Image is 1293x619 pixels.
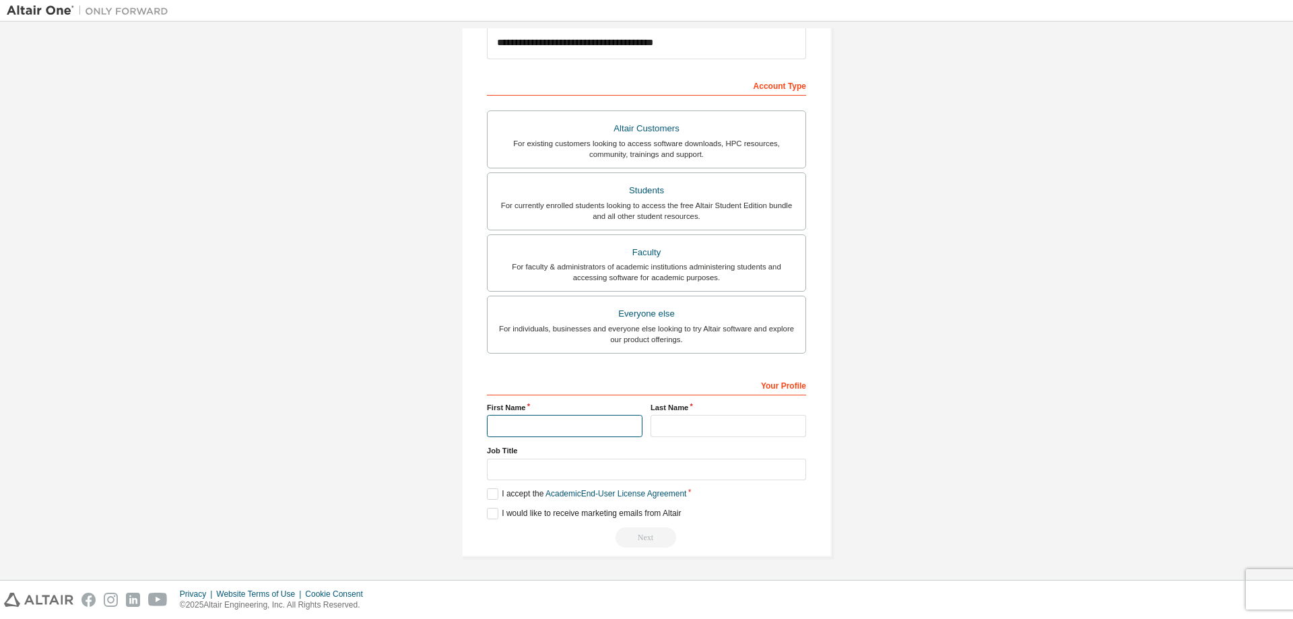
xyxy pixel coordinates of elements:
[496,138,797,160] div: For existing customers looking to access software downloads, HPC resources, community, trainings ...
[4,593,73,607] img: altair_logo.svg
[148,593,168,607] img: youtube.svg
[496,304,797,323] div: Everyone else
[496,181,797,200] div: Students
[487,402,642,413] label: First Name
[487,508,681,519] label: I would like to receive marketing emails from Altair
[496,243,797,262] div: Faculty
[487,445,806,456] label: Job Title
[7,4,175,18] img: Altair One
[651,402,806,413] label: Last Name
[487,74,806,96] div: Account Type
[126,593,140,607] img: linkedin.svg
[180,589,216,599] div: Privacy
[496,119,797,138] div: Altair Customers
[180,599,371,611] p: © 2025 Altair Engineering, Inc. All Rights Reserved.
[496,323,797,345] div: For individuals, businesses and everyone else looking to try Altair software and explore our prod...
[487,527,806,548] div: Read and acccept EULA to continue
[496,200,797,222] div: For currently enrolled students looking to access the free Altair Student Edition bundle and all ...
[81,593,96,607] img: facebook.svg
[487,374,806,395] div: Your Profile
[305,589,370,599] div: Cookie Consent
[487,488,686,500] label: I accept the
[545,489,686,498] a: Academic End-User License Agreement
[216,589,305,599] div: Website Terms of Use
[496,261,797,283] div: For faculty & administrators of academic institutions administering students and accessing softwa...
[104,593,118,607] img: instagram.svg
